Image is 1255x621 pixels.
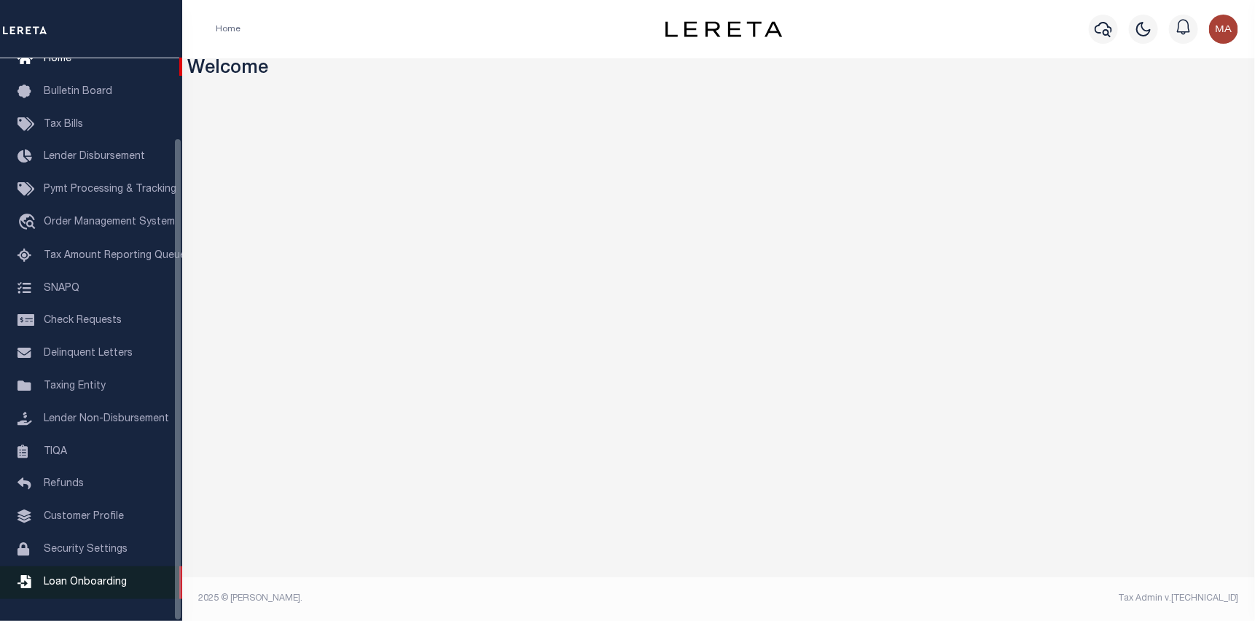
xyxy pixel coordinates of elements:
span: TIQA [44,446,67,456]
h3: Welcome [188,58,1250,81]
span: Pymt Processing & Tracking [44,184,176,195]
span: Order Management System [44,217,175,227]
li: Home [216,23,241,36]
span: Lender Disbursement [44,152,145,162]
div: Tax Admin v.[TECHNICAL_ID] [730,592,1239,605]
span: Lender Non-Disbursement [44,414,169,424]
span: Loan Onboarding [44,577,127,587]
i: travel_explore [17,214,41,233]
span: Home [44,54,71,64]
span: Tax Bills [44,120,83,130]
span: Refunds [44,479,84,489]
span: SNAPQ [44,283,79,293]
span: Delinquent Letters [44,348,133,359]
span: Customer Profile [44,512,124,522]
span: Bulletin Board [44,87,112,97]
img: logo-dark.svg [665,21,782,37]
span: Check Requests [44,316,122,326]
img: svg+xml;base64,PHN2ZyB4bWxucz0iaHR0cDovL3d3dy53My5vcmcvMjAwMC9zdmciIHBvaW50ZXItZXZlbnRzPSJub25lIi... [1209,15,1238,44]
span: Tax Amount Reporting Queue [44,251,186,261]
span: Security Settings [44,544,128,555]
div: 2025 © [PERSON_NAME]. [188,592,719,605]
span: Taxing Entity [44,381,106,391]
